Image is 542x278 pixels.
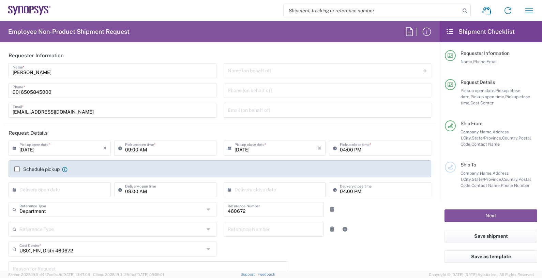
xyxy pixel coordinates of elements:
[9,130,48,136] h2: Request Details
[327,224,337,234] a: Remove Reference
[258,272,275,276] a: Feedback
[445,230,537,243] button: Save shipment
[473,59,486,64] span: Phone,
[471,142,500,147] span: Contact Name
[463,177,472,182] span: City,
[103,143,107,153] i: ×
[461,121,482,126] span: Ship From
[284,4,460,17] input: Shipment, tracking or reference number
[241,272,258,276] a: Support
[470,100,494,105] span: Cost Center
[502,135,518,141] span: Country,
[461,88,495,93] span: Pickup open date,
[340,224,350,234] a: Add Reference
[62,273,90,277] span: [DATE] 10:47:06
[501,183,530,188] span: Phone Number
[9,52,64,59] h2: Requester Information
[502,177,518,182] span: Country,
[472,135,502,141] span: State/Province,
[136,273,164,277] span: [DATE] 09:39:01
[445,209,537,222] button: Next
[446,28,515,36] h2: Shipment Checklist
[461,79,495,85] span: Request Details
[318,143,321,153] i: ×
[472,177,502,182] span: State/Province,
[445,250,537,263] button: Save as template
[461,50,510,56] span: Requester Information
[461,59,473,64] span: Name,
[486,59,498,64] span: Email
[461,171,493,176] span: Company Name,
[429,272,534,278] span: Copyright © [DATE]-[DATE] Agistix Inc., All Rights Reserved
[8,28,130,36] h2: Employee Non-Product Shipment Request
[93,273,164,277] span: Client: 2025.19.0-129fbcf
[327,205,337,214] a: Remove Reference
[471,183,501,188] span: Contact Name,
[14,166,60,172] label: Schedule pickup
[8,273,90,277] span: Server: 2025.19.0-d447cefac8f
[461,162,476,167] span: Ship To
[461,129,493,134] span: Company Name,
[470,94,505,99] span: Pickup open time,
[463,135,472,141] span: City,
